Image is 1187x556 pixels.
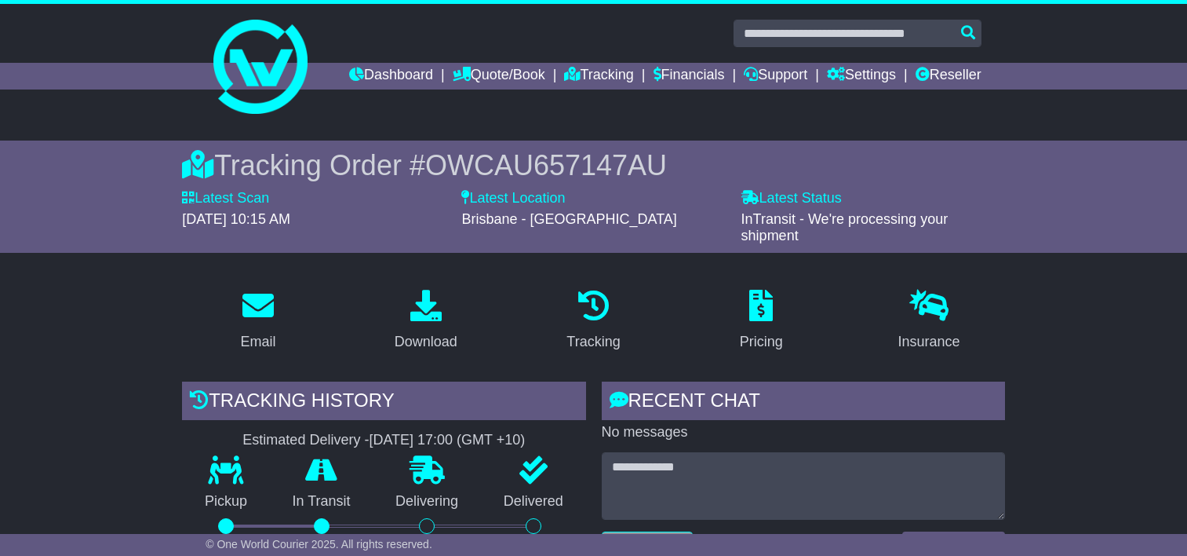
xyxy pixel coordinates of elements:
div: [DATE] 17:00 (GMT +10) [369,432,525,449]
p: No messages [602,424,1005,441]
div: Email [241,331,276,353]
a: Tracking [556,284,630,358]
span: © One World Courier 2025. All rights reserved. [206,538,432,551]
p: Delivered [481,493,586,510]
p: Delivering [373,493,481,510]
div: Download [395,331,457,353]
div: Tracking [566,331,620,353]
a: Download [384,284,468,358]
div: Tracking history [182,382,585,424]
span: Brisbane - [GEOGRAPHIC_DATA] [461,211,676,227]
div: Estimated Delivery - [182,432,585,449]
div: RECENT CHAT [602,382,1005,424]
a: Dashboard [349,63,433,90]
a: Settings [827,63,896,90]
a: Tracking [564,63,633,90]
label: Latest Status [741,190,842,207]
a: Quote/Book [453,63,545,90]
a: Reseller [916,63,981,90]
p: Pickup [182,493,270,510]
div: Insurance [898,331,959,353]
a: Email [231,284,286,358]
div: Tracking Order # [182,148,1005,182]
span: InTransit - We're processing your shipment [741,211,949,244]
a: Financials [654,63,725,90]
div: Pricing [740,331,783,353]
label: Latest Scan [182,190,269,207]
span: [DATE] 10:15 AM [182,211,290,227]
a: Pricing [730,284,793,358]
a: Support [744,63,807,90]
a: Insurance [887,284,970,358]
span: OWCAU657147AU [425,149,667,181]
p: In Transit [270,493,373,510]
label: Latest Location [461,190,565,207]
